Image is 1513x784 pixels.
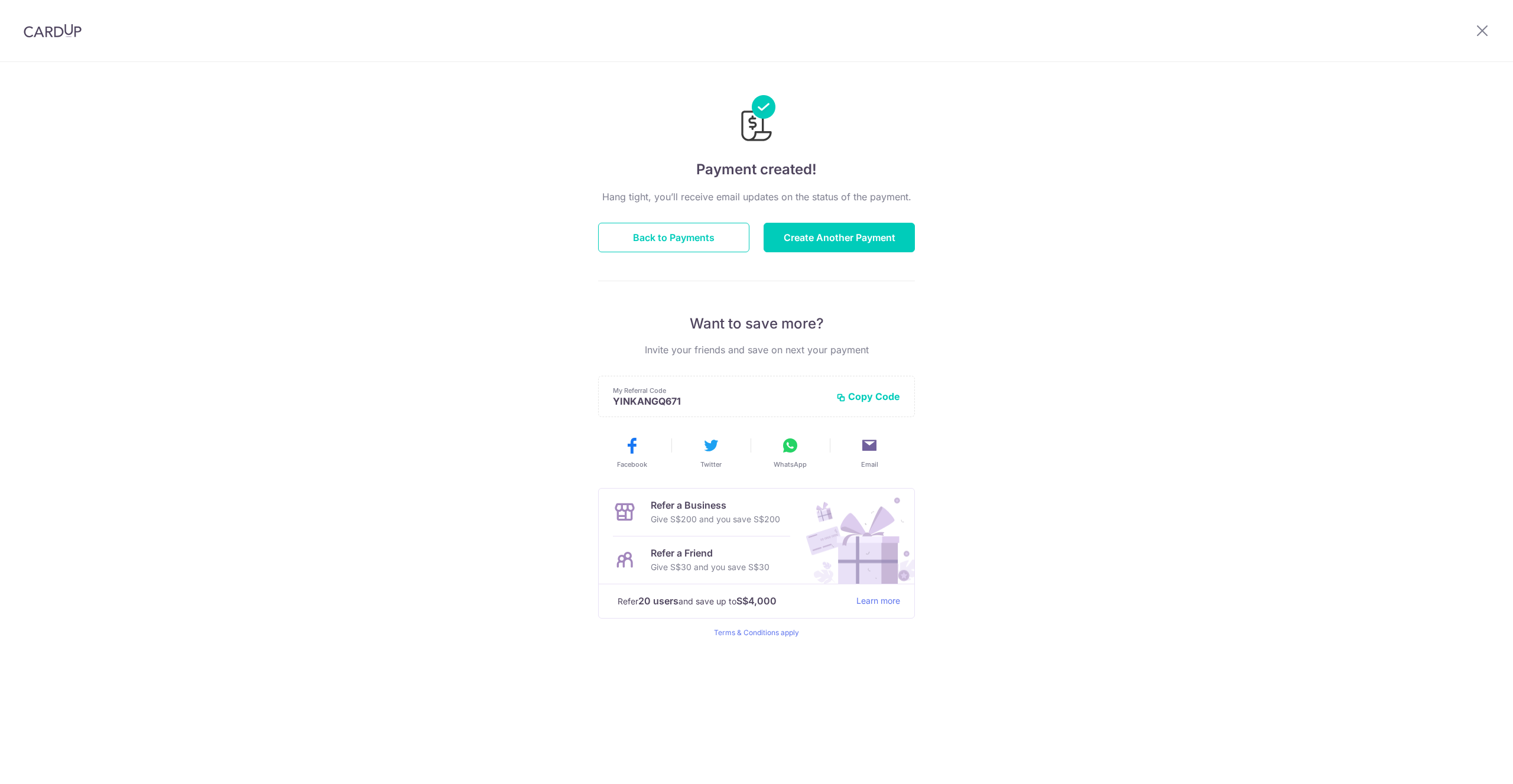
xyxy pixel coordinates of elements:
a: Learn more [856,594,900,609]
span: Facebook [617,460,647,469]
p: Give S$200 and you save S$200 [651,512,780,526]
strong: 20 users [638,594,678,608]
button: WhatsApp [755,436,825,469]
img: CardUp [24,24,82,38]
span: Twitter [700,460,722,469]
button: Twitter [676,436,746,469]
h4: Payment created! [598,159,915,180]
strong: S$4,000 [736,594,777,608]
span: Email [861,460,878,469]
span: WhatsApp [774,460,807,469]
p: My Referral Code [613,386,827,395]
img: Refer [795,489,914,584]
p: Want to save more? [598,314,915,333]
p: YINKANGQ671 [613,395,827,407]
p: Give S$30 and you save S$30 [651,560,770,574]
button: Facebook [597,436,667,469]
a: Terms & Conditions apply [714,628,799,637]
button: Email [835,436,904,469]
p: Refer a Business [651,498,780,512]
button: Back to Payments [598,223,749,252]
p: Refer a Friend [651,546,770,560]
p: Refer and save up to [618,594,847,609]
p: Invite your friends and save on next your payment [598,343,915,357]
p: Hang tight, you’ll receive email updates on the status of the payment. [598,190,915,204]
img: Payments [738,95,775,145]
button: Copy Code [836,391,900,402]
button: Create Another Payment [764,223,915,252]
